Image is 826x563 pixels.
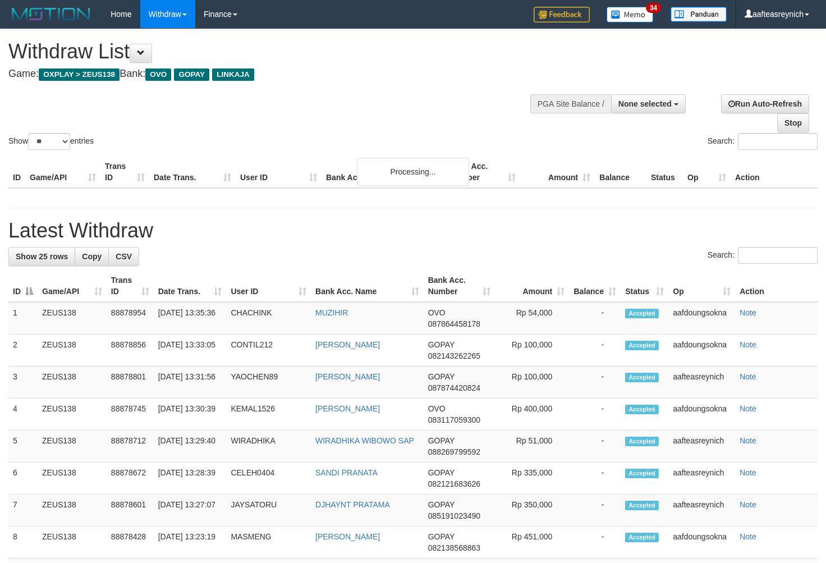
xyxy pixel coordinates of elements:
td: KEMAL1526 [226,399,311,431]
td: [DATE] 13:27:07 [154,495,227,527]
td: ZEUS138 [38,335,107,367]
span: Accepted [625,405,659,414]
th: Bank Acc. Name [322,156,446,188]
input: Search: [738,133,818,150]
td: aafdoungsokna [668,302,735,335]
a: Note [740,308,756,317]
img: MOTION_logo.png [8,6,94,22]
span: Copy 083117059300 to clipboard [428,415,480,424]
select: Showentries [28,133,70,150]
span: Accepted [625,469,659,478]
th: User ID [236,156,322,188]
th: Bank Acc. Number [446,156,520,188]
td: [DATE] 13:35:36 [154,302,227,335]
th: Status: activate to sort column ascending [621,270,668,302]
th: Trans ID [100,156,149,188]
td: Rp 100,000 [495,367,570,399]
label: Search: [708,133,818,150]
th: Bank Acc. Number: activate to sort column ascending [424,270,495,302]
td: Rp 100,000 [495,335,570,367]
div: Processing... [357,158,469,186]
th: Game/API [25,156,100,188]
a: Note [740,436,756,445]
span: None selected [618,99,672,108]
td: YAOCHEN89 [226,367,311,399]
span: OXPLAY > ZEUS138 [39,68,120,81]
td: ZEUS138 [38,399,107,431]
td: [DATE] 13:29:40 [154,431,227,463]
td: aafteasreynich [668,367,735,399]
h1: Latest Withdraw [8,219,818,242]
span: OVO [428,308,446,317]
a: Stop [777,113,809,132]
span: Show 25 rows [16,252,68,261]
td: CELEH0404 [226,463,311,495]
span: LINKAJA [212,68,254,81]
td: ZEUS138 [38,302,107,335]
th: ID: activate to sort column descending [8,270,38,302]
td: - [569,495,621,527]
th: Op [683,156,731,188]
th: Balance [595,156,646,188]
label: Show entries [8,133,94,150]
th: Action [735,270,818,302]
td: 88878601 [107,495,154,527]
a: SANDI PRANATA [315,468,378,477]
td: 4 [8,399,38,431]
a: [PERSON_NAME] [315,532,380,541]
span: GOPAY [428,468,455,477]
div: PGA Site Balance / [530,94,611,113]
td: [DATE] 13:33:05 [154,335,227,367]
a: Show 25 rows [8,247,75,266]
a: CSV [108,247,139,266]
td: aafteasreynich [668,495,735,527]
th: Action [731,156,818,188]
span: Accepted [625,533,659,542]
a: Note [740,468,756,477]
th: Op: activate to sort column ascending [668,270,735,302]
th: Status [646,156,683,188]
td: 7 [8,495,38,527]
td: [DATE] 13:31:56 [154,367,227,399]
span: Copy 087864458178 to clipboard [428,319,480,328]
span: Copy 088269799592 to clipboard [428,447,480,456]
td: Rp 451,000 [495,527,570,559]
span: GOPAY [428,500,455,509]
a: Note [740,532,756,541]
span: Accepted [625,373,659,382]
a: MUZIHIR [315,308,348,317]
td: 88878672 [107,463,154,495]
td: ZEUS138 [38,431,107,463]
th: Game/API: activate to sort column ascending [38,270,107,302]
span: Copy 082143262265 to clipboard [428,351,480,360]
td: ZEUS138 [38,495,107,527]
td: - [569,527,621,559]
td: MASMENG [226,527,311,559]
th: ID [8,156,25,188]
td: - [569,431,621,463]
td: Rp 350,000 [495,495,570,527]
span: GOPAY [428,436,455,445]
span: Copy [82,252,102,261]
td: Rp 400,000 [495,399,570,431]
td: [DATE] 13:30:39 [154,399,227,431]
td: - [569,367,621,399]
td: Rp 54,000 [495,302,570,335]
td: aafdoungsokna [668,527,735,559]
td: 6 [8,463,38,495]
td: WIRADHIKA [226,431,311,463]
span: OVO [145,68,171,81]
h4: Game: Bank: [8,68,539,80]
td: 8 [8,527,38,559]
a: [PERSON_NAME] [315,372,380,381]
span: Accepted [625,309,659,318]
td: CONTIL212 [226,335,311,367]
span: Copy 082121683626 to clipboard [428,479,480,488]
button: None selected [611,94,686,113]
td: 88878801 [107,367,154,399]
td: 88878428 [107,527,154,559]
span: Copy 082138568863 to clipboard [428,543,480,552]
td: [DATE] 13:28:39 [154,463,227,495]
a: [PERSON_NAME] [315,340,380,349]
h1: Withdraw List [8,40,539,63]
